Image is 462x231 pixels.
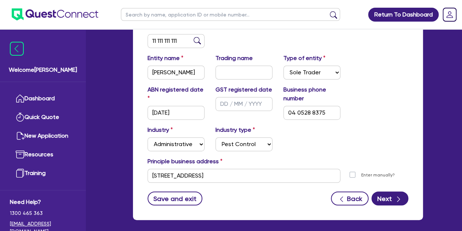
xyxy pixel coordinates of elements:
[371,191,408,205] button: Next
[215,85,272,94] label: GST registered date
[121,8,340,21] input: Search by name, application ID or mobile number...
[16,169,24,178] img: training
[10,127,76,145] a: New Application
[440,5,459,24] a: Dropdown toggle
[283,54,325,63] label: Type of entity
[148,126,173,134] label: Industry
[368,8,439,22] a: Return To Dashboard
[215,126,255,134] label: Industry type
[12,8,98,21] img: quest-connect-logo-blue
[16,131,24,140] img: new-application
[215,97,272,111] input: DD / MM / YYYY
[148,54,183,63] label: Entity name
[10,198,76,206] span: Need Help?
[10,145,76,164] a: Resources
[10,164,76,183] a: Training
[16,150,24,159] img: resources
[148,157,222,166] label: Principle business address
[10,108,76,127] a: Quick Quote
[16,113,24,122] img: quick-quote
[9,66,77,74] span: Welcome [PERSON_NAME]
[148,85,205,103] label: ABN registered date
[148,191,203,205] button: Save and exit
[148,106,205,120] input: DD / MM / YYYY
[10,209,76,217] span: 1300 465 363
[331,191,369,205] button: Back
[215,54,253,63] label: Trading name
[10,42,24,56] img: icon-menu-close
[194,37,201,44] img: abn-lookup icon
[361,172,395,179] label: Enter manually?
[10,89,76,108] a: Dashboard
[283,85,340,103] label: Business phone number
